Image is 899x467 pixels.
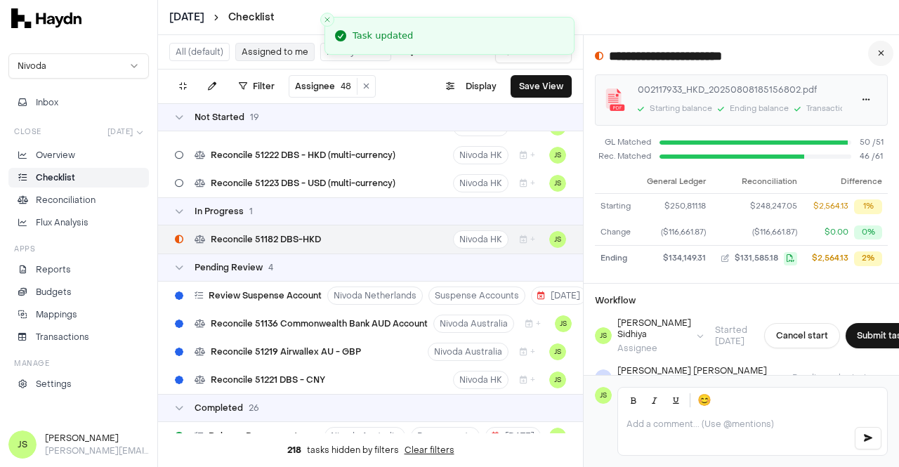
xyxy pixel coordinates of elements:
button: Nivoda Australia [433,315,514,333]
button: For my review [320,43,391,61]
p: Reconciliation [36,194,96,206]
span: 46 / 61 [860,151,888,163]
button: 😊 [695,390,714,410]
div: [PERSON_NAME] [PERSON_NAME] [617,365,767,376]
img: application/pdf [604,88,626,111]
div: Transactions [806,103,854,115]
a: Reports [8,260,149,279]
h3: [PERSON_NAME] [45,432,149,445]
span: JS [595,387,612,404]
img: svg+xml,%3c [11,8,81,28]
button: + [514,146,541,164]
button: Filter [230,75,283,98]
button: ND[PERSON_NAME] [PERSON_NAME]Reviewer [595,365,780,390]
th: Reconciliation [711,171,803,194]
a: Transactions [8,327,149,347]
button: All (default) [169,43,230,61]
p: Overview [36,149,75,162]
button: Nivoda Australia [428,343,508,361]
th: General Ledger [638,171,712,194]
h3: Manage [14,358,49,369]
span: 50 / 51 [860,137,888,149]
button: JS [555,315,572,332]
button: ($116,661.87) [717,227,797,239]
button: JS [549,231,566,248]
span: JS [549,343,566,360]
a: Checklist [228,11,275,25]
button: + [514,174,541,192]
span: $248,247.05 [750,201,797,213]
button: + [514,343,541,361]
span: Reconcile 51136 Commonwealth Bank AUD Account [211,318,428,329]
button: JS [549,175,566,192]
span: Review Suspense Account [209,290,322,301]
div: [PERSON_NAME] Sidhiya [617,317,691,340]
span: JS [549,371,566,388]
a: Budgets [8,282,149,302]
div: ($116,661.87) [644,227,707,239]
p: [PERSON_NAME][EMAIL_ADDRESS][DOMAIN_NAME] [45,445,149,457]
div: $250,811.18 [644,201,707,213]
span: 19 [250,112,259,123]
div: Starting balance [650,103,712,115]
a: Overview [8,145,149,165]
button: Prepayments [411,427,480,445]
span: [DATE] [169,11,204,25]
button: Display [438,75,505,98]
button: Close toast [320,13,334,27]
a: Settings [8,374,149,394]
div: 002117933_HKD_20250808185156802.pdf [638,84,842,96]
span: Reconcile 51223 DBS - USD (multi-currency) [211,178,395,189]
button: Inbox [8,93,149,112]
button: + [520,315,546,333]
span: Started [DATE] [704,324,759,347]
span: 1 [249,206,253,217]
span: Release Prepayments [209,430,303,442]
button: Nivoda Australia [324,427,405,445]
span: $131,585.18 [735,253,778,265]
span: 4 [268,262,273,273]
button: JS [549,147,566,164]
button: Italic (Ctrl+I) [645,390,664,410]
button: [DATE] [102,124,150,140]
div: Ending balance [730,103,789,115]
div: $2,564.13 [812,253,848,265]
span: Not Started [195,112,244,123]
span: Pending submission [781,372,888,383]
span: In Progress [195,206,244,217]
div: 0% [854,225,882,240]
button: Assignee48 [289,78,357,95]
button: JS[PERSON_NAME] SidhiyaAssignee [595,317,704,354]
button: Save View [511,75,572,98]
div: Rec. Matched [595,151,651,163]
div: tasks hidden by filters [158,433,583,467]
button: $131,585.18 [717,252,797,265]
span: Pending Review [195,262,263,273]
p: Reports [36,263,71,276]
span: [DATE] [107,126,133,137]
button: JS [549,428,566,445]
span: 218 [287,445,301,456]
p: Mappings [36,308,77,321]
div: 2% [854,251,882,266]
p: Flux Analysis [36,216,88,229]
p: Transactions [36,331,89,343]
div: $134,149.31 [644,253,707,265]
p: Budgets [36,286,72,298]
span: JS [595,327,612,344]
button: Nivoda HK [453,174,508,192]
button: $248,247.05 [717,201,797,213]
a: Mappings [8,305,149,324]
button: Underline (Ctrl+U) [666,390,685,410]
button: Nivoda HK [453,146,508,164]
div: Assignee [617,343,691,354]
button: Suspense Accounts [428,287,525,305]
span: Inbox [36,96,58,109]
span: [DATE] [492,430,534,442]
button: + [514,230,541,249]
td: Change [595,220,638,246]
span: Reconcile 51222 DBS - HKD (multi-currency) [211,150,395,161]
